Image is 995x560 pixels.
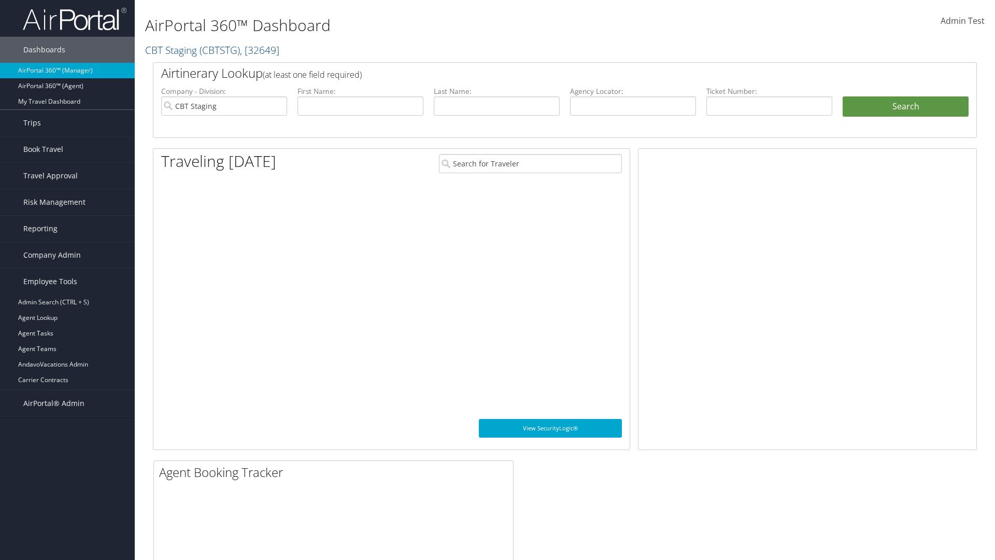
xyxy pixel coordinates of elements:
[23,242,81,268] span: Company Admin
[23,390,84,416] span: AirPortal® Admin
[161,64,900,82] h2: Airtinerary Lookup
[23,7,126,31] img: airportal-logo.png
[23,110,41,136] span: Trips
[23,163,78,189] span: Travel Approval
[263,69,362,80] span: (at least one field required)
[439,154,622,173] input: Search for Traveler
[161,86,287,96] label: Company - Division:
[570,86,696,96] label: Agency Locator:
[479,419,622,438] a: View SecurityLogic®
[941,15,985,26] span: Admin Test
[23,216,58,242] span: Reporting
[23,136,63,162] span: Book Travel
[145,15,705,36] h1: AirPortal 360™ Dashboard
[297,86,423,96] label: First Name:
[240,43,279,57] span: , [ 32649 ]
[941,5,985,37] a: Admin Test
[161,150,276,172] h1: Traveling [DATE]
[23,189,86,215] span: Risk Management
[434,86,560,96] label: Last Name:
[706,86,832,96] label: Ticket Number:
[23,269,77,295] span: Employee Tools
[23,37,65,63] span: Dashboards
[145,43,279,57] a: CBT Staging
[200,43,240,57] span: ( CBTSTG )
[159,464,513,481] h2: Agent Booking Tracker
[843,96,969,117] button: Search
